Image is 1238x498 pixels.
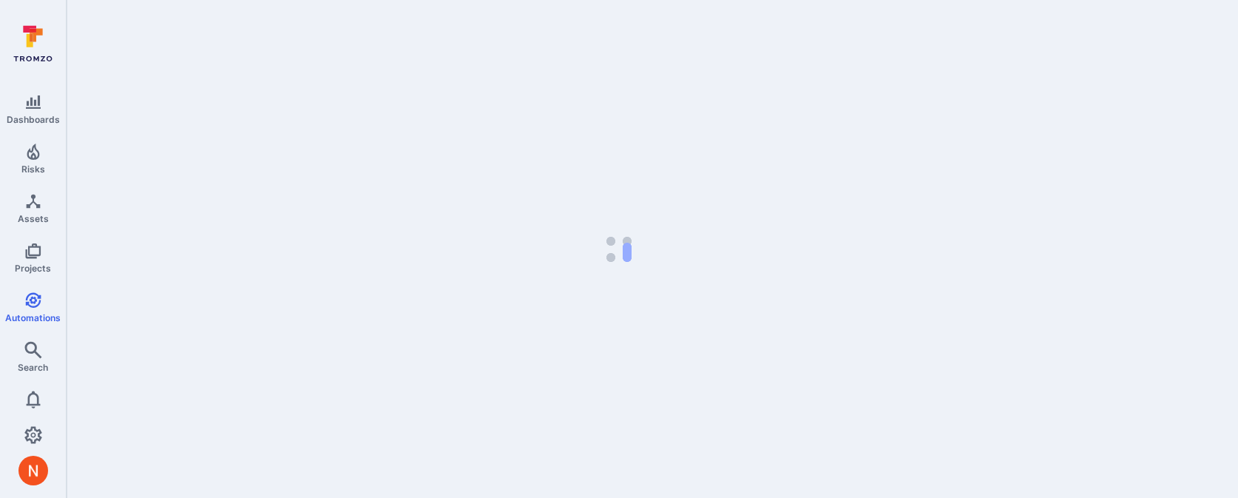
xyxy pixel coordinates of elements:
span: Assets [18,213,49,224]
span: Projects [15,263,51,274]
span: Automations [5,312,61,323]
span: Search [18,362,48,373]
div: Neeren Patki [18,456,48,485]
img: ACg8ocIprwjrgDQnDsNSk9Ghn5p5-B8DpAKWoJ5Gi9syOE4K59tr4Q=s96-c [18,456,48,485]
span: Risks [21,164,45,175]
span: Dashboards [7,114,60,125]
